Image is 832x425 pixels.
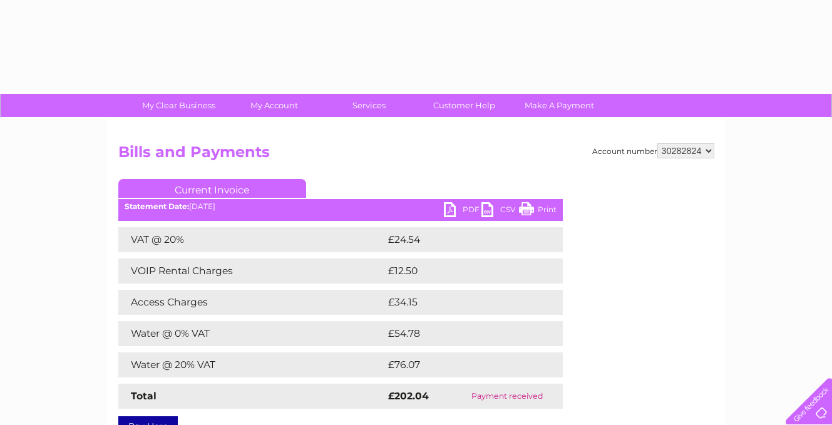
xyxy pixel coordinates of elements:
a: Services [317,94,421,117]
a: Customer Help [413,94,516,117]
b: Statement Date: [125,202,189,211]
td: £12.50 [385,259,537,284]
a: My Account [222,94,326,117]
a: CSV [481,202,519,220]
td: VAT @ 20% [118,227,385,252]
a: Make A Payment [508,94,611,117]
a: Print [519,202,557,220]
strong: £202.04 [388,390,429,402]
h2: Bills and Payments [118,143,714,167]
td: £54.78 [385,321,538,346]
td: Access Charges [118,290,385,315]
td: Payment received [452,384,563,409]
td: £76.07 [385,352,538,377]
a: My Clear Business [127,94,230,117]
a: Current Invoice [118,179,306,198]
div: Account number [592,143,714,158]
td: VOIP Rental Charges [118,259,385,284]
a: PDF [444,202,481,220]
td: £24.54 [385,227,538,252]
strong: Total [131,390,157,402]
td: Water @ 20% VAT [118,352,385,377]
td: £34.15 [385,290,537,315]
td: Water @ 0% VAT [118,321,385,346]
div: [DATE] [118,202,563,211]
